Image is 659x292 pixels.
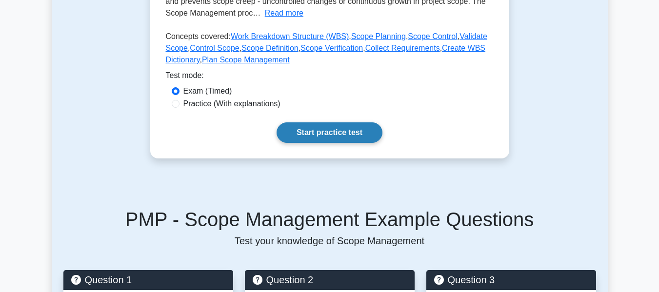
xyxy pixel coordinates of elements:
h5: Question 1 [71,274,225,286]
a: Scope Definition [241,44,299,52]
a: Start practice test [277,122,382,143]
label: Exam (Timed) [183,85,232,97]
h5: Question 2 [253,274,407,286]
label: Practice (With explanations) [183,98,280,110]
button: Read more [265,7,303,19]
a: Plan Scope Management [202,56,290,64]
a: Collect Requirements [365,44,440,52]
h5: PMP - Scope Management Example Questions [63,208,596,231]
a: Control Scope [190,44,239,52]
p: Test your knowledge of Scope Management [63,235,596,247]
h5: Question 3 [434,274,588,286]
a: Scope Control [408,32,457,40]
div: Test mode: [166,70,494,85]
a: Scope Planning [351,32,406,40]
p: Concepts covered: , , , , , , , , , [166,31,494,70]
a: Scope Verification [300,44,363,52]
a: Work Breakdown Structure (WBS) [231,32,349,40]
